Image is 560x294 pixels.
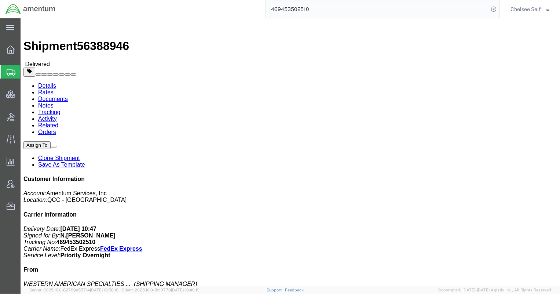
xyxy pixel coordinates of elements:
a: Support [267,288,285,292]
span: [DATE] 10:40:19 [171,288,200,292]
span: Client: 2025.16.0-8fc0770 [122,288,200,292]
span: [DATE] 10:56:16 [90,288,118,292]
span: Chelsee Self [510,5,541,13]
input: Search for shipment number, reference number [266,0,488,18]
iframe: FS Legacy Container [21,18,560,286]
a: Feedback [285,288,304,292]
img: logo [5,4,56,15]
span: Server: 2025.16.0-82789e55714 [29,288,118,292]
button: Chelsee Self [510,5,550,14]
span: Copyright © [DATE]-[DATE] Agistix Inc., All Rights Reserved [438,287,551,293]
